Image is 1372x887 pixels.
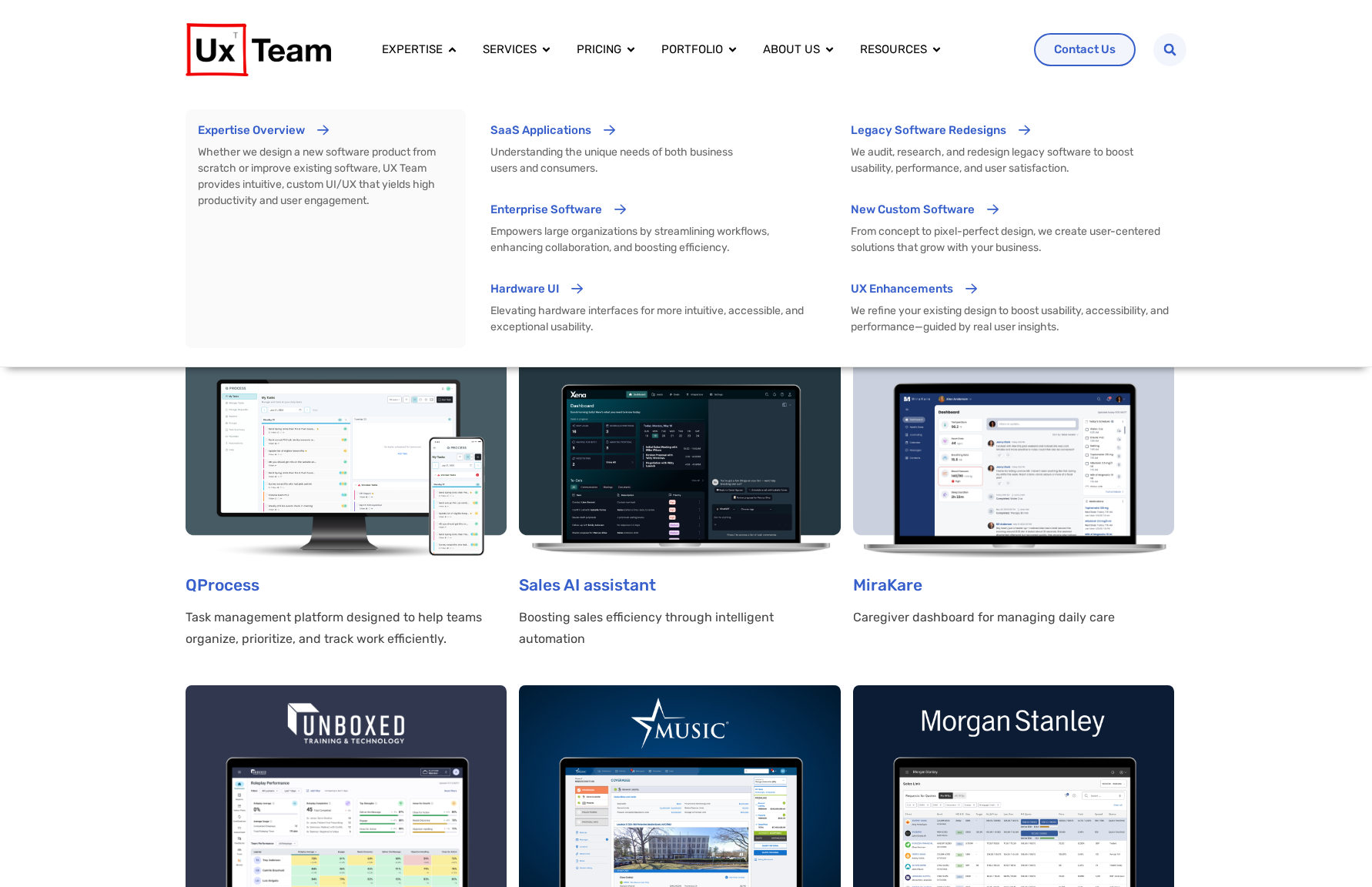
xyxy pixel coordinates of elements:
p: New Custom Software [851,201,975,219]
p: Whether we design a new software product from scratch or improve existing software, UX Team provi... [198,144,453,209]
img: UX Team Logo [186,23,331,76]
p: UX Enhancements [851,280,953,298]
a: About us [763,41,820,59]
p: SaaS Applications [490,122,591,139]
p: Task management platform designed to help teams organize, prioritize, and track work efficiently. [186,607,507,650]
img: Dashboard for a task management software [186,311,507,557]
p: Enterprise Software [490,201,602,219]
div: Search [1153,33,1186,66]
a: Enterprise Software Empowers large organizations by streamlining workflows, enhancing collaborati... [478,189,826,268]
p: Expertise Overview [198,122,305,139]
a: Expertise Overview Whether we design a new software product from scratch or improve existing soft... [186,109,466,348]
a: Services [483,41,537,59]
iframe: Chat Widget [1295,813,1372,887]
a: UX Enhancements We refine your existing design to boost usability, accessibility, and performance... [838,268,1186,347]
p: We refine your existing design to boost usability, accessibility, and performance—guided by real ... [851,303,1174,335]
p: Legacy Software Redesigns [851,122,1006,139]
a: Portfolio [661,41,723,59]
p: Understanding the unique needs of both business users and consumers. [490,144,749,176]
a: Hardware UI Elevating hardware interfaces for more intuitive, accessible, and exceptional usability. [478,268,826,347]
a: Pricing [577,41,621,59]
p: Elevating hardware interfaces for more intuitive, accessible, and exceptional usability. [490,303,814,335]
a: Resources [860,41,927,59]
div: Menu Toggle [370,35,1022,65]
img: Caregiver Dashboard for Managing Daily Care [853,311,1174,557]
a: New Custom Software From concept to pixel-perfect design, we create user-centered solutions that ... [838,189,1186,268]
a: MiraKare [853,575,922,594]
p: From concept to pixel-perfect design, we create user-centered solutions that grow with your busin... [851,223,1174,256]
nav: Menu [370,35,1022,65]
p: Empowers large organizations by streamlining workflows, enhancing collaboration, and boosting eff... [490,223,814,256]
a: Sales AI assistant [519,575,656,594]
p: We audit, research, and redesign legacy software to boost usability, performance, and user satisf... [851,144,1174,176]
a: Contact Us [1034,33,1136,66]
a: QProcess [186,575,259,594]
a: SaaS Applications Understanding the unique needs of both business users and consumers. [478,109,826,189]
p: Hardware UI [490,280,559,298]
span: Contact Us [1054,44,1116,55]
a: Legacy Software Redesigns We audit, research, and redesign legacy software to boost usability, pe... [838,109,1186,189]
img: Boosting Sales Efficiency Through Intelligent Automation [519,311,840,557]
a: Expertise [382,41,443,59]
p: Boosting sales efficiency through intelligent automation [519,607,840,650]
p: Caregiver dashboard for managing daily care [853,607,1174,628]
